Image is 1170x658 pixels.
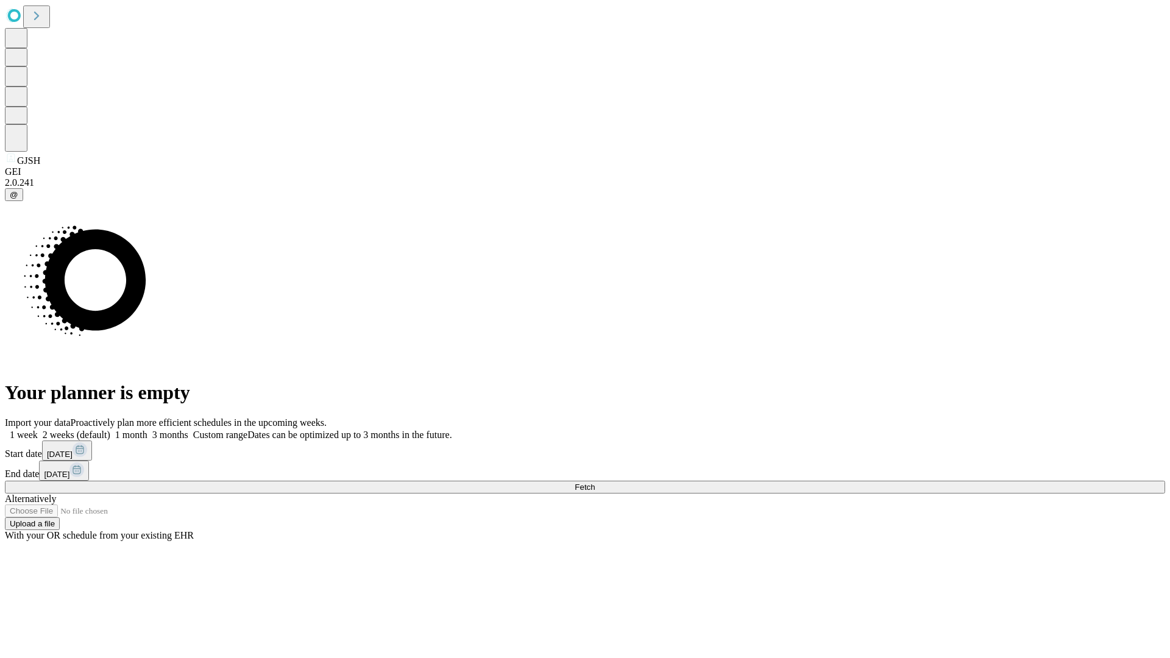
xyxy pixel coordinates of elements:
span: Fetch [575,483,595,492]
button: Fetch [5,481,1165,493]
h1: Your planner is empty [5,381,1165,404]
button: @ [5,188,23,201]
span: Alternatively [5,493,56,504]
button: [DATE] [42,440,92,461]
span: Proactively plan more efficient schedules in the upcoming weeks. [71,417,327,428]
span: @ [10,190,18,199]
span: Custom range [193,430,247,440]
button: [DATE] [39,461,89,481]
div: End date [5,461,1165,481]
div: Start date [5,440,1165,461]
span: 1 month [115,430,147,440]
span: With your OR schedule from your existing EHR [5,530,194,540]
span: [DATE] [44,470,69,479]
span: 1 week [10,430,38,440]
span: Import your data [5,417,71,428]
div: GEI [5,166,1165,177]
span: 3 months [152,430,188,440]
button: Upload a file [5,517,60,530]
span: GJSH [17,155,40,166]
span: Dates can be optimized up to 3 months in the future. [247,430,452,440]
span: [DATE] [47,450,73,459]
span: 2 weeks (default) [43,430,110,440]
div: 2.0.241 [5,177,1165,188]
